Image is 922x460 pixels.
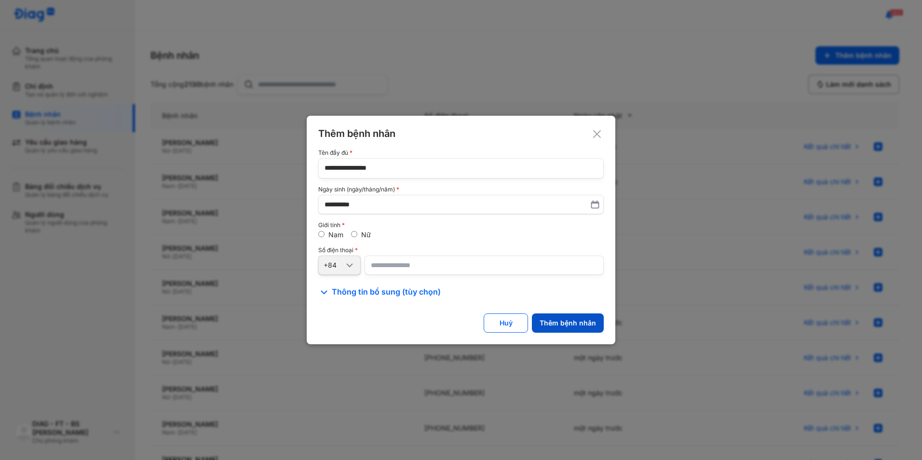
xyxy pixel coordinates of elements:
label: Nam [328,230,343,239]
button: Thêm bệnh nhân [532,313,604,333]
div: Ngày sinh (ngày/tháng/năm) [318,186,604,193]
label: Nữ [361,230,371,239]
div: Số điện thoại [318,247,604,254]
button: Huỷ [484,313,528,333]
div: +84 [324,261,344,270]
div: Giới tính [318,222,604,229]
span: Thông tin bổ sung (tùy chọn) [332,286,441,298]
div: Tên đầy đủ [318,149,604,156]
div: Thêm bệnh nhân [318,127,604,140]
div: Thêm bệnh nhân [540,319,596,327]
